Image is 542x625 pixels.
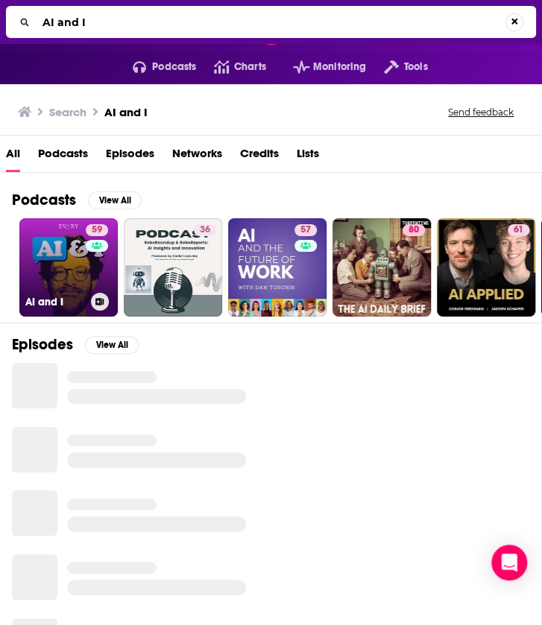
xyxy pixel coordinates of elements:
[444,106,518,118] button: Send feedback
[240,142,279,172] a: Credits
[12,335,73,354] h2: Episodes
[106,142,154,172] a: Episodes
[297,142,319,172] a: Lists
[104,105,148,119] h3: AI and I
[12,191,76,209] h2: Podcasts
[115,55,197,79] button: open menu
[19,218,118,317] a: 59AI and I
[85,336,139,354] button: View All
[200,223,210,238] span: 36
[12,191,142,209] a: PodcastsView All
[313,57,366,77] span: Monitoring
[37,10,505,34] input: Search...
[152,57,196,77] span: Podcasts
[275,55,366,79] button: open menu
[409,223,419,238] span: 80
[88,191,142,209] button: View All
[234,57,266,77] span: Charts
[38,142,88,172] a: Podcasts
[6,6,536,38] div: Search...
[92,223,102,238] span: 59
[437,218,535,317] a: 61
[194,224,216,236] a: 36
[196,55,265,79] a: Charts
[172,142,222,172] a: Networks
[49,105,86,119] h3: Search
[404,57,428,77] span: Tools
[86,224,108,236] a: 59
[300,223,311,238] span: 57
[294,224,317,236] a: 57
[403,224,425,236] a: 80
[366,55,427,79] button: open menu
[124,218,222,317] a: 36
[228,218,327,317] a: 57
[333,218,431,317] a: 80
[514,223,523,238] span: 61
[12,335,139,354] a: EpisodesView All
[491,545,527,580] div: Open Intercom Messenger
[508,224,529,236] a: 61
[6,142,20,172] a: All
[25,296,85,308] h3: AI and I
